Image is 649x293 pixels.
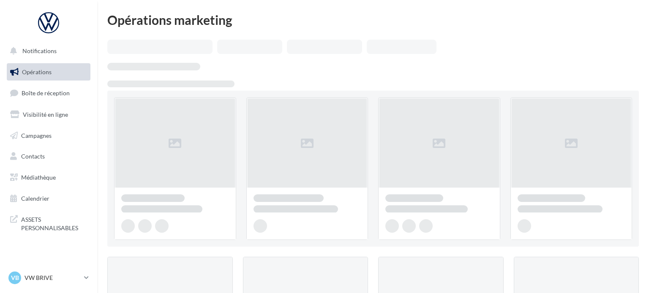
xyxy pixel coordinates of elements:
[5,84,92,102] a: Boîte de réception
[5,169,92,186] a: Médiathèque
[5,190,92,207] a: Calendrier
[5,63,92,81] a: Opérations
[5,210,92,235] a: ASSETS PERSONNALISABLES
[22,47,57,54] span: Notifications
[22,68,52,75] span: Opérations
[21,153,45,160] span: Contacts
[107,13,639,26] div: Opérations marketing
[7,270,90,286] a: VB VW BRIVE
[5,106,92,124] a: Visibilité en ligne
[23,111,68,118] span: Visibilité en ligne
[5,42,89,60] button: Notifications
[11,274,19,282] span: VB
[22,89,70,97] span: Boîte de réception
[25,274,81,282] p: VW BRIVE
[21,132,52,139] span: Campagnes
[5,127,92,145] a: Campagnes
[21,174,56,181] span: Médiathèque
[21,195,49,202] span: Calendrier
[21,214,87,232] span: ASSETS PERSONNALISABLES
[5,148,92,165] a: Contacts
